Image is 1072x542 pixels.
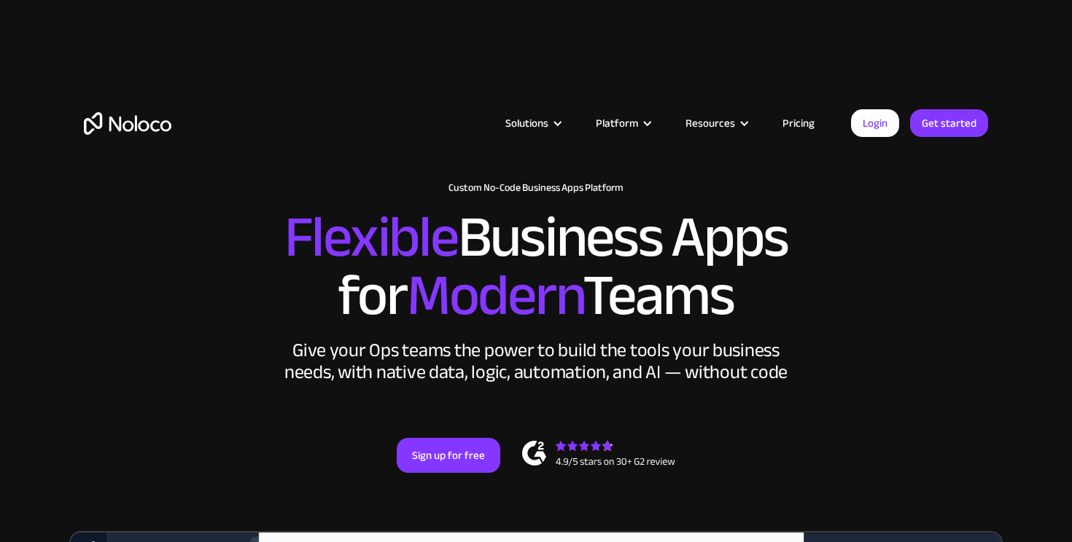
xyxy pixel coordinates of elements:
div: Give your Ops teams the power to build the tools your business needs, with native data, logic, au... [281,339,791,383]
h2: Business Apps for Teams [84,208,988,325]
span: Flexible [284,183,458,291]
a: Pricing [764,114,833,133]
a: Sign up for free [397,438,500,473]
div: Platform [596,114,638,133]
div: Solutions [487,114,578,133]
a: Login [851,109,899,137]
div: Resources [667,114,764,133]
div: Platform [578,114,667,133]
div: Solutions [505,114,548,133]
span: Modern [407,241,583,350]
a: Get started [910,109,988,137]
div: Resources [685,114,735,133]
a: home [84,112,171,135]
